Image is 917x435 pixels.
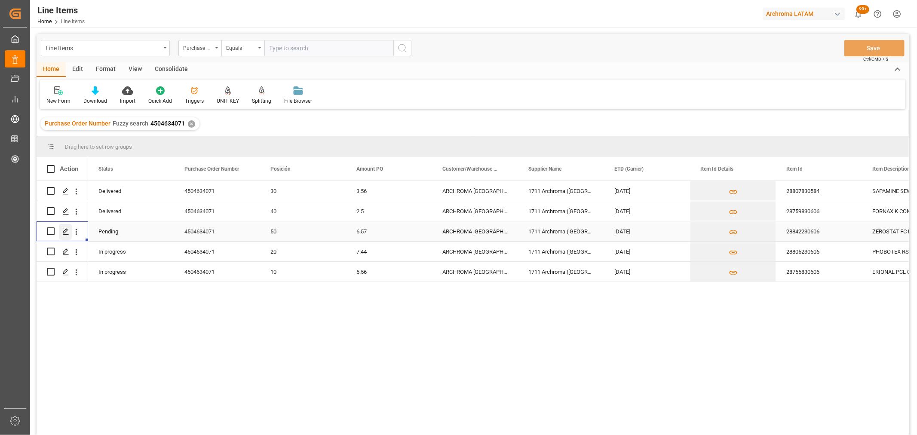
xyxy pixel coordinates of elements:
[113,120,148,127] span: Fuzzy search
[863,56,888,62] span: Ctrl/CMD + S
[763,8,845,20] div: Archroma LATAM
[856,5,869,14] span: 99+
[518,242,604,261] div: 1711 Archroma ([GEOGRAPHIC_DATA]) GmbH
[346,262,432,282] div: 5.56
[264,40,393,56] input: Type to search
[37,221,88,242] div: Press SPACE to select this row.
[432,201,518,221] div: ARCHROMA [GEOGRAPHIC_DATA] S.A.S
[432,221,518,241] div: ARCHROMA [GEOGRAPHIC_DATA] S.A.S
[37,62,66,77] div: Home
[174,242,260,261] div: 4504634071
[270,242,336,262] div: 20
[120,97,135,105] div: Import
[849,4,868,24] button: show 100 new notifications
[217,97,239,105] div: UNIT KEY
[604,221,690,241] div: [DATE]
[604,181,690,201] div: [DATE]
[346,181,432,201] div: 3.56
[178,40,221,56] button: open menu
[346,221,432,241] div: 6.57
[88,242,174,261] div: In progress
[872,166,910,172] span: Item Description
[518,262,604,282] div: 1711 Archroma ([GEOGRAPHIC_DATA]) GmbH
[66,62,89,77] div: Edit
[88,181,174,201] div: Delivered
[868,4,887,24] button: Help Center
[518,201,604,221] div: 1711 Archroma ([GEOGRAPHIC_DATA]) GmbH
[88,262,174,282] div: In progress
[221,40,264,56] button: open menu
[432,262,518,282] div: ARCHROMA [GEOGRAPHIC_DATA] S.A.S
[432,242,518,261] div: ARCHROMA [GEOGRAPHIC_DATA] S.A.S
[37,181,88,201] div: Press SPACE to select this row.
[346,242,432,261] div: 7.44
[614,166,644,172] span: ETD (Carrier)
[270,222,336,242] div: 50
[37,242,88,262] div: Press SPACE to select this row.
[346,201,432,221] div: 2.5
[432,181,518,201] div: ARCHROMA [GEOGRAPHIC_DATA] S.A.S
[46,97,71,105] div: New Form
[184,166,239,172] span: Purchase Order Number
[700,166,733,172] span: Item Id Details
[37,201,88,221] div: Press SPACE to select this row.
[844,40,905,56] button: Save
[604,201,690,221] div: [DATE]
[270,166,291,172] span: Posición
[88,201,174,221] div: Delivered
[776,262,862,282] div: 28755830606
[528,166,561,172] span: Supplier Name
[148,97,172,105] div: Quick Add
[270,202,336,221] div: 40
[45,120,110,127] span: Purchase Order Number
[37,18,52,25] a: Home
[122,62,148,77] div: View
[98,166,113,172] span: Status
[65,144,132,150] span: Drag here to set row groups
[174,181,260,201] div: 4504634071
[776,201,862,221] div: 28759830606
[518,221,604,241] div: 1711 Archroma ([GEOGRAPHIC_DATA]) GmbH
[776,221,862,241] div: 28842230606
[284,97,312,105] div: File Browser
[148,62,194,77] div: Consolidate
[356,166,383,172] span: Amount PO
[37,4,85,17] div: Line Items
[174,201,260,221] div: 4504634071
[518,181,604,201] div: 1711 Archroma ([GEOGRAPHIC_DATA]) GmbH
[183,42,212,52] div: Purchase Order Number
[89,62,122,77] div: Format
[270,181,336,201] div: 30
[174,221,260,241] div: 4504634071
[226,42,255,52] div: Equals
[150,120,185,127] span: 4504634071
[37,262,88,282] div: Press SPACE to select this row.
[776,242,862,261] div: 28805230606
[270,262,336,282] div: 10
[83,97,107,105] div: Download
[442,166,500,172] span: Customer/Warehouse Name
[185,97,204,105] div: Triggers
[776,181,862,201] div: 28807830584
[604,242,690,261] div: [DATE]
[763,6,849,22] button: Archroma LATAM
[393,40,411,56] button: search button
[786,166,803,172] span: Item Id
[46,42,160,53] div: Line Items
[174,262,260,282] div: 4504634071
[188,120,195,128] div: ✕
[41,40,170,56] button: open menu
[88,221,174,241] div: Pending
[60,165,78,173] div: Action
[604,262,690,282] div: [DATE]
[252,97,271,105] div: Splitting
